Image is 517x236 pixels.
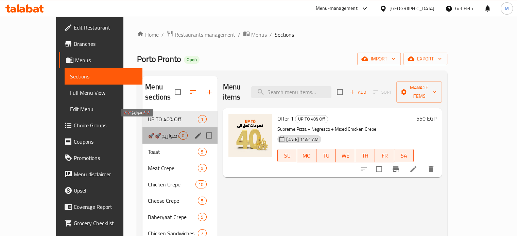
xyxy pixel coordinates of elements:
[74,23,137,32] span: Edit Restaurant
[70,105,137,113] span: Edit Menu
[409,165,417,173] a: Edit menu item
[198,213,206,221] div: items
[74,121,137,129] span: Choice Groups
[195,180,206,188] div: items
[142,209,217,225] div: Baheryaat Crepe5
[184,57,200,62] span: Open
[65,85,142,101] a: Full Menu View
[148,180,195,188] span: Chicken Crepe
[416,114,436,123] h6: 550 EGP
[316,149,336,162] button: TU
[142,127,217,144] div: 🚀🚀صواريخ🚀🚀0edit
[397,151,411,161] span: SA
[339,151,352,161] span: WE
[145,82,174,102] h2: Menu sections
[193,130,203,141] button: edit
[74,186,137,195] span: Upsell
[59,52,142,68] a: Menus
[65,101,142,117] a: Edit Menu
[70,89,137,97] span: Full Menu View
[270,31,272,39] li: /
[347,87,369,97] span: Add item
[65,68,142,85] a: Sections
[198,116,206,123] span: 1
[349,88,367,96] span: Add
[277,125,414,133] p: Supreme Pizza + Negresco + Mixed Chicken Crepe
[142,111,217,127] div: UP TO 40% Off1
[70,72,137,80] span: Sections
[295,115,328,123] span: UP TO 40% Off
[179,131,187,140] div: items
[148,148,198,156] span: Toast
[59,182,142,199] a: Upsell
[378,151,392,161] span: FR
[59,19,142,36] a: Edit Restaurant
[75,56,137,64] span: Menus
[148,197,198,205] span: Cheese Crepe
[375,149,394,162] button: FR
[137,31,159,39] a: Home
[184,56,200,64] div: Open
[347,87,369,97] button: Add
[402,84,436,101] span: Manage items
[336,149,355,162] button: WE
[198,115,206,123] div: items
[403,53,447,65] button: export
[142,144,217,160] div: Toast5
[74,40,137,48] span: Branches
[167,30,235,39] a: Restaurants management
[175,31,235,39] span: Restaurants management
[142,176,217,193] div: Chicken Crepe10
[161,31,164,39] li: /
[228,114,272,157] img: Offer 1
[396,81,442,103] button: Manage items
[137,30,447,39] nav: breadcrumb
[243,30,267,39] a: Menus
[300,151,314,161] span: MO
[74,203,137,211] span: Coverage Report
[74,170,137,178] span: Menu disclaimer
[59,166,142,182] a: Menu disclaimer
[198,197,206,205] div: items
[59,199,142,215] a: Coverage Report
[394,149,414,162] button: SA
[277,149,297,162] button: SU
[283,136,321,143] span: [DATE] 11:54 AM
[333,85,347,99] span: Select section
[137,51,181,67] span: Porto Pronto
[59,36,142,52] a: Branches
[74,154,137,162] span: Promotions
[59,133,142,150] a: Coupons
[148,213,198,221] span: Baheryaat Crepe
[251,31,267,39] span: Menus
[148,164,198,172] span: Meat Crepe
[355,149,375,162] button: TH
[297,149,316,162] button: MO
[357,53,401,65] button: import
[251,86,331,98] input: search
[74,138,137,146] span: Coupons
[198,214,206,220] span: 5
[238,31,240,39] li: /
[148,131,179,140] span: 🚀🚀صواريخ🚀🚀
[319,151,333,161] span: TU
[198,149,206,155] span: 5
[409,55,442,63] span: export
[275,31,294,39] span: Sections
[372,162,386,176] span: Select to update
[59,117,142,133] a: Choice Groups
[142,193,217,209] div: Cheese Crepe5
[363,55,395,63] span: import
[59,215,142,231] a: Grocery Checklist
[148,115,198,123] span: UP TO 40% Off
[223,82,243,102] h2: Menu items
[198,198,206,204] span: 5
[358,151,372,161] span: TH
[387,161,404,177] button: Branch-specific-item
